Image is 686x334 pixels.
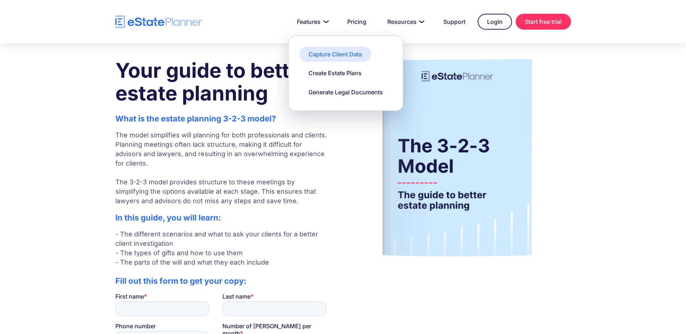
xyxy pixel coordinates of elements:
[299,47,371,62] a: Capture Client Data
[115,114,329,123] h2: What is the estate planning 3-2-3 model?
[478,14,512,30] a: Login
[379,14,431,29] a: Resources
[115,16,202,28] a: home
[115,276,329,286] h2: Fill out this form to get your copy:
[299,65,371,81] a: Create Estate Plans
[288,14,335,29] a: Features
[435,14,474,29] a: Support
[299,85,392,100] a: Generate Legal Documents
[308,88,383,96] div: Generate Legal Documents
[308,69,362,77] div: Create Estate Plans
[516,14,571,30] a: Start free trial
[115,230,329,267] p: - The different scenarios and what to ask your clients for a better client investigation - The ty...
[338,14,375,29] a: Pricing
[115,213,329,222] h2: In this guide, you will learn:
[107,30,196,44] span: Number of [PERSON_NAME] per month
[308,50,362,58] div: Capture Client Data
[115,58,310,106] strong: Your guide to better estate planning
[344,52,571,279] img: Guide to estate planning for professionals
[115,130,329,206] p: The model simplifies will planning for both professionals and clients. Planning meetings often la...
